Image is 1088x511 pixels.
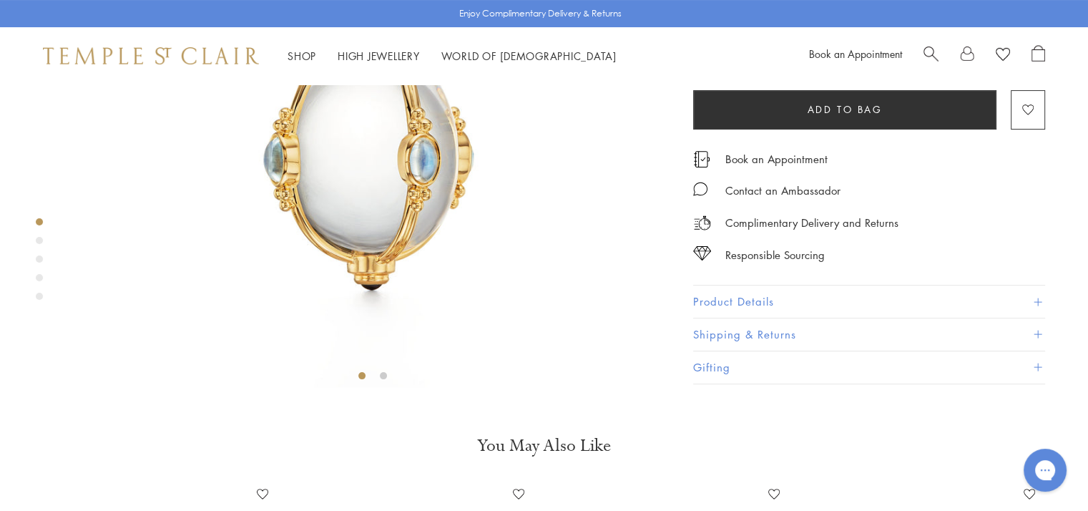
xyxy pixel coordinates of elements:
a: Search [923,45,938,67]
img: Temple St. Clair [43,47,259,64]
p: Enjoy Complimentary Delivery & Returns [459,6,622,21]
h3: You May Also Like [57,434,1031,457]
nav: Main navigation [288,47,617,65]
span: Add to bag [808,102,883,117]
iframe: Gorgias live chat messenger [1016,444,1074,497]
img: icon_delivery.svg [693,213,711,231]
img: icon_appointment.svg [693,151,710,167]
a: ShopShop [288,49,316,63]
button: Gifting [693,351,1045,384]
div: Contact an Ambassador [725,182,840,200]
div: Responsible Sourcing [725,245,825,263]
button: Product Details [693,286,1045,318]
a: Book an Appointment [725,151,828,167]
a: Open Shopping Bag [1031,45,1045,67]
a: Book an Appointment [809,47,902,61]
img: MessageIcon-01_2.svg [693,182,707,196]
a: View Wishlist [996,45,1010,67]
img: icon_sourcing.svg [693,245,711,260]
a: High JewelleryHigh Jewellery [338,49,420,63]
p: Complimentary Delivery and Returns [725,214,898,232]
div: Product gallery navigation [36,215,43,311]
button: Shipping & Returns [693,318,1045,351]
a: World of [DEMOGRAPHIC_DATA]World of [DEMOGRAPHIC_DATA] [441,49,617,63]
button: Add to bag [693,90,996,130]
